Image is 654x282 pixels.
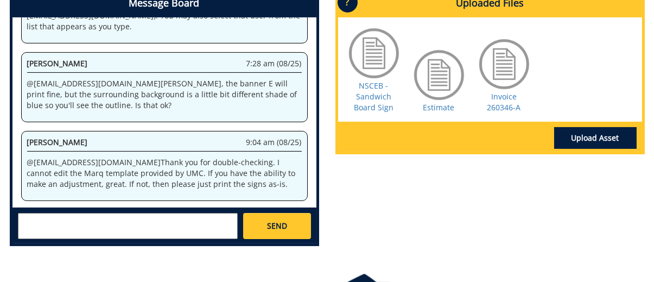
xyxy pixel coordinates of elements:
[18,213,238,239] textarea: messageToSend
[487,91,521,112] a: Invoice 260346-A
[243,213,310,239] a: SEND
[267,221,287,231] span: SEND
[27,137,88,147] span: [PERSON_NAME]
[554,127,637,149] a: Upload Asset
[246,58,302,69] span: 7:28 am (08/25)
[27,78,302,111] p: @ [EMAIL_ADDRESS][DOMAIN_NAME] [PERSON_NAME], the banner E will print fine, but the surrounding b...
[354,80,393,112] a: NSCEB - Sandwich Board Sign
[246,137,302,148] span: 9:04 am (08/25)
[27,58,88,68] span: [PERSON_NAME]
[423,102,455,112] a: Estimate
[27,157,302,190] p: @ [EMAIL_ADDRESS][DOMAIN_NAME] Thank you for double-checking. I cannot edit the Marq template pro...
